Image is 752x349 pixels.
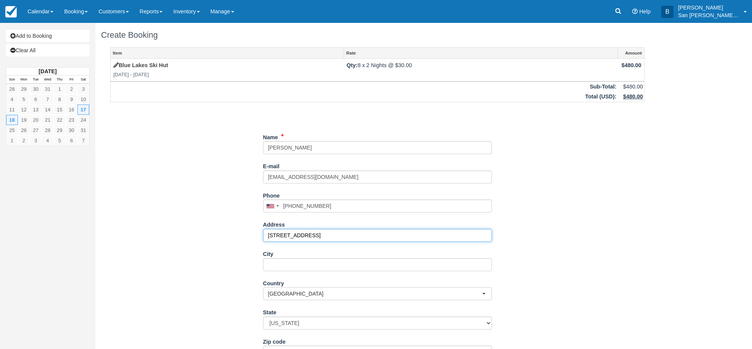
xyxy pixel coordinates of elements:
th: Thu [54,76,66,84]
a: 31 [77,125,89,135]
a: 26 [18,125,30,135]
label: Zip code [263,335,286,346]
label: City [263,248,273,258]
a: 6 [30,94,42,105]
label: State [263,306,276,317]
h1: Create Booking [101,31,654,40]
a: 19 [18,115,30,125]
strong: Sub-Total: [590,84,616,90]
label: E-mail [263,160,280,170]
a: Add to Booking [6,30,90,42]
a: Amount [618,48,644,58]
strong: Qty [347,62,358,68]
span: [GEOGRAPHIC_DATA] [268,290,482,298]
img: checkfront-main-nav-mini-logo.png [5,6,17,18]
em: [DATE] - [DATE] [113,71,341,79]
a: 29 [54,125,66,135]
a: 23 [66,115,77,125]
a: 2 [18,135,30,146]
a: 17 [77,105,89,115]
th: Tue [30,76,42,84]
a: 4 [6,94,18,105]
th: Mon [18,76,30,84]
u: $480.00 [623,93,643,100]
th: Fri [66,76,77,84]
a: 7 [42,94,53,105]
a: 2 [66,84,77,94]
a: Rate [344,48,617,58]
a: 5 [18,94,30,105]
p: San [PERSON_NAME] Hut Systems [678,11,739,19]
a: 4 [42,135,53,146]
th: Wed [42,76,53,84]
strong: Total ( ): [585,93,616,100]
p: [PERSON_NAME] [678,4,739,11]
label: Name [263,131,278,142]
a: 14 [42,105,53,115]
a: 13 [30,105,42,115]
a: Item [111,48,344,58]
a: 3 [30,135,42,146]
td: $480.00 [618,81,644,92]
a: 30 [66,125,77,135]
a: 5 [54,135,66,146]
a: 31 [42,84,53,94]
a: 7 [77,135,89,146]
a: 29 [18,84,30,94]
a: 25 [6,125,18,135]
strong: [DATE] [39,68,56,74]
a: 10 [77,94,89,105]
a: 6 [66,135,77,146]
th: Sun [6,76,18,84]
a: 21 [42,115,53,125]
a: Blue Lakes Ski Hut [113,62,168,68]
div: United States: +1 [264,200,281,212]
a: 12 [18,105,30,115]
td: 8 x 2 Nights @ $30.00 [344,59,618,81]
a: 30 [30,84,42,94]
a: 3 [77,84,89,94]
a: 11 [6,105,18,115]
a: 24 [77,115,89,125]
a: 20 [30,115,42,125]
a: 9 [66,94,77,105]
a: 16 [66,105,77,115]
a: 22 [54,115,66,125]
a: 28 [42,125,53,135]
td: $480.00 [618,59,644,81]
th: Sat [77,76,89,84]
button: [GEOGRAPHIC_DATA] [263,287,492,300]
a: 15 [54,105,66,115]
a: 18 [6,115,18,125]
label: Address [263,218,285,229]
a: 1 [6,135,18,146]
i: Help [632,9,638,14]
a: 27 [30,125,42,135]
label: Country [263,277,284,288]
a: 1 [54,84,66,94]
a: 28 [6,84,18,94]
span: Help [639,8,651,14]
a: Clear All [6,44,90,56]
span: USD [601,93,613,100]
label: Phone [263,189,280,200]
div: B [661,6,673,18]
a: 8 [54,94,66,105]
